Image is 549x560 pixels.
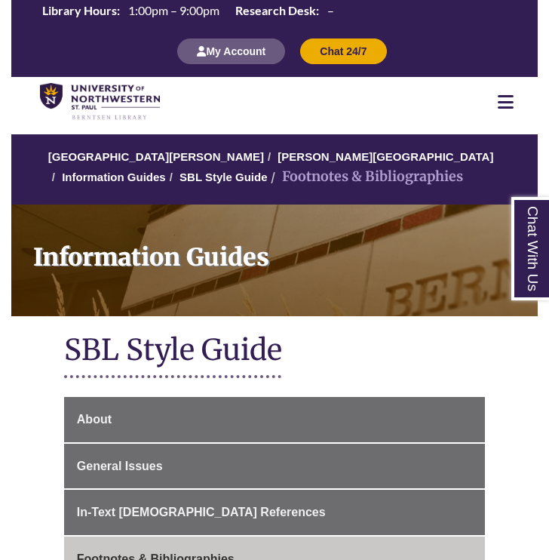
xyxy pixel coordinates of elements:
[40,83,160,121] img: UNWSP Library Logo
[77,413,112,426] span: About
[36,2,340,21] table: Hours Today
[77,460,163,472] span: General Issues
[36,2,340,23] a: Hours Today
[64,397,485,442] a: About
[11,205,538,316] a: Information Guides
[300,45,386,57] a: Chat 24/7
[23,205,538,297] h1: Information Guides
[128,3,219,17] span: 1:00pm – 9:00pm
[64,331,485,371] h1: SBL Style Guide
[36,2,122,19] th: Library Hours:
[278,150,493,163] a: [PERSON_NAME][GEOGRAPHIC_DATA]
[177,45,285,57] a: My Account
[327,3,334,17] span: –
[62,171,166,183] a: Information Guides
[179,171,267,183] a: SBL Style Guide
[77,506,326,518] span: In-Text [DEMOGRAPHIC_DATA] References
[64,490,485,535] a: In-Text [DEMOGRAPHIC_DATA] References
[267,166,463,188] li: Footnotes & Bibliographies
[48,150,264,163] a: [GEOGRAPHIC_DATA][PERSON_NAME]
[177,38,285,64] button: My Account
[64,444,485,489] a: General Issues
[229,2,321,19] th: Research Desk:
[300,38,386,64] button: Chat 24/7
